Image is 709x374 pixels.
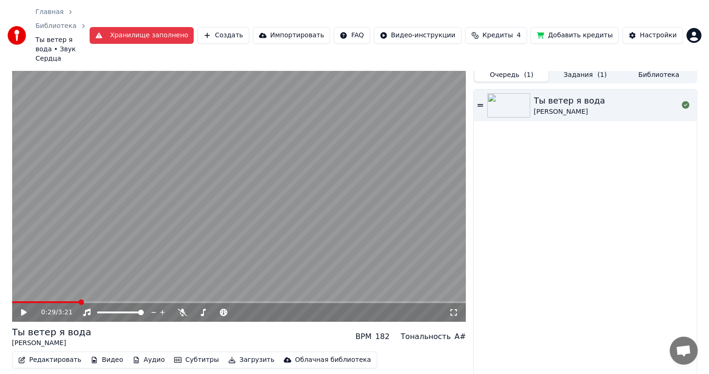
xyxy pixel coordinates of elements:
div: A# [455,331,466,342]
button: Создать [197,27,249,44]
button: Добавить кредиты [531,27,619,44]
div: Ты ветер я вода [12,326,91,339]
button: Видео [87,353,127,367]
div: Открытый чат [670,337,698,365]
button: Аудио [129,353,168,367]
span: 3:21 [58,308,72,317]
nav: breadcrumb [35,7,90,63]
button: Субтитры [170,353,223,367]
button: Редактировать [14,353,85,367]
div: [PERSON_NAME] [534,107,605,117]
button: Импортировать [253,27,330,44]
div: Настройки [640,31,677,40]
div: Облачная библиотека [295,355,371,365]
button: FAQ [334,27,370,44]
span: 4 [517,31,521,40]
div: BPM [356,331,372,342]
span: 0:29 [41,308,56,317]
span: Кредиты [483,31,513,40]
a: Библиотека [35,21,77,31]
a: Главная [35,7,63,17]
button: Библиотека [622,68,696,82]
button: Настройки [623,27,683,44]
button: Задания [548,68,622,82]
span: ( 1 ) [524,70,534,80]
div: 182 [375,331,390,342]
div: Ты ветер я вода [534,94,605,107]
button: Кредиты4 [465,27,527,44]
span: ( 1 ) [597,70,607,80]
img: youka [7,26,26,45]
button: Загрузить [225,353,278,367]
button: Хранилище заполнено [90,27,194,44]
span: Ты ветер я вода • Звук Сердца [35,35,90,63]
div: [PERSON_NAME] [12,339,91,348]
div: Тональность [401,331,451,342]
div: / [41,308,63,317]
button: Очередь [475,68,548,82]
button: Видео-инструкции [374,27,462,44]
